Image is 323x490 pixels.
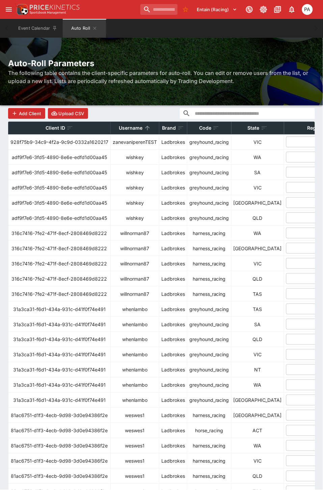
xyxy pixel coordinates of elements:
[187,317,232,332] td: greyhound_racing
[159,454,187,469] td: Ladbrokes
[8,180,111,195] td: adf9f7e6-3fd5-4890-8e6e-edfd1d00aa45
[8,469,111,484] td: 81ac6751-d1f3-4ecb-9d98-3d0e94386f2e
[187,423,232,438] td: horse_racing
[46,124,65,132] p: Client ID
[187,393,232,408] td: greyhound_racing
[111,195,159,210] td: wishkey
[111,134,159,150] td: zanevaniperenTEST
[8,408,111,423] td: 81ac6751-d1f3-4ecb-9d98-3d0e94386f2e
[159,286,187,302] td: Ladbrokes
[180,4,191,15] button: No Bookmarks
[272,3,284,16] button: Documentation
[232,469,284,484] td: QLD
[159,241,187,256] td: Ladbrokes
[232,317,284,332] td: SA
[8,454,111,469] td: 81ac6751-d1f3-4ecb-9d98-3d0e94386f2e
[159,332,187,347] td: Ladbrokes
[8,226,111,241] td: 316c7416-7fe2-471f-8ecf-2808469d8222
[187,302,232,317] td: greyhound_racing
[111,347,159,362] td: whenlambo
[232,241,284,256] td: [GEOGRAPHIC_DATA]
[111,180,159,195] td: wishkey
[232,362,284,378] td: NT
[159,438,187,454] td: Ladbrokes
[3,3,15,16] button: open drawer
[232,150,284,165] td: WA
[232,408,284,423] td: [GEOGRAPHIC_DATA]
[8,195,111,210] td: adf9f7e6-3fd5-4890-8e6e-edfd1d00aa45
[159,393,187,408] td: Ladbrokes
[159,408,187,423] td: Ladbrokes
[187,150,232,165] td: greyhound_racing
[159,347,187,362] td: Ladbrokes
[286,3,298,16] button: Notifications
[159,210,187,226] td: Ladbrokes
[159,317,187,332] td: Ladbrokes
[159,469,187,484] td: Ladbrokes
[187,378,232,393] td: greyhound_racing
[111,241,159,256] td: willnorman87
[187,134,232,150] td: greyhound_racing
[187,241,232,256] td: harness_racing
[30,5,80,10] img: PriceKinetics
[8,317,111,332] td: 31a3ca31-f6d1-434a-931c-d41f0f74e491
[8,271,111,286] td: 316c7416-7fe2-471f-8ecf-2808469d8222
[187,180,232,195] td: greyhound_racing
[159,302,187,317] td: Ladbrokes
[187,210,232,226] td: greyhound_racing
[232,256,284,271] td: VIC
[232,180,284,195] td: VIC
[111,256,159,271] td: willnorman87
[232,332,284,347] td: QLD
[8,210,111,226] td: adf9f7e6-3fd5-4890-8e6e-edfd1d00aa45
[232,302,284,317] td: TAS
[159,378,187,393] td: Ladbrokes
[8,108,45,119] button: Add Client
[300,2,315,17] button: Peter Addley
[187,332,232,347] td: greyhound_racing
[232,378,284,393] td: WA
[30,11,66,14] img: Sportsbook Management
[8,150,111,165] td: adf9f7e6-3fd5-4890-8e6e-edfd1d00aa45
[111,408,159,423] td: weswes1
[15,3,28,16] img: PriceKinetics Logo
[187,256,232,271] td: harness_racing
[232,134,284,150] td: VIC
[111,332,159,347] td: whenlambo
[159,180,187,195] td: Ladbrokes
[159,165,187,180] td: Ladbrokes
[187,271,232,286] td: harness_racing
[187,438,232,454] td: harness_racing
[111,378,159,393] td: whenlambo
[187,347,232,362] td: greyhound_racing
[187,165,232,180] td: greyhound_racing
[8,393,111,408] td: 31a3ca31-f6d1-434a-931c-d41f0f74e491
[248,124,260,132] p: State
[111,469,159,484] td: weswes1
[232,195,284,210] td: [GEOGRAPHIC_DATA]
[8,286,111,302] td: 316c7416-7fe2-471f-8ecf-2808469d8222
[119,124,143,132] p: Username
[8,165,111,180] td: adf9f7e6-3fd5-4890-8e6e-edfd1d00aa45
[243,3,255,16] button: Connected to PK
[111,454,159,469] td: weswes1
[8,423,111,438] td: 81ac6751-d1f3-4ecb-9d98-3d0e94386f2e
[111,226,159,241] td: willnorman87
[111,165,159,180] td: wishkey
[258,3,270,16] button: Toggle light/dark mode
[162,124,176,132] p: Brand
[232,165,284,180] td: SA
[8,438,111,454] td: 81ac6751-d1f3-4ecb-9d98-3d0e94386f2e
[232,271,284,286] td: QLD
[159,423,187,438] td: Ladbrokes
[187,469,232,484] td: harness_racing
[187,195,232,210] td: greyhound_racing
[232,286,284,302] td: TAS
[8,362,111,378] td: 31a3ca31-f6d1-434a-931c-d41f0f74e491
[111,393,159,408] td: whenlambo
[232,347,284,362] td: VIC
[159,271,187,286] td: Ladbrokes
[111,317,159,332] td: whenlambo
[111,210,159,226] td: wishkey
[232,393,284,408] td: [GEOGRAPHIC_DATA]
